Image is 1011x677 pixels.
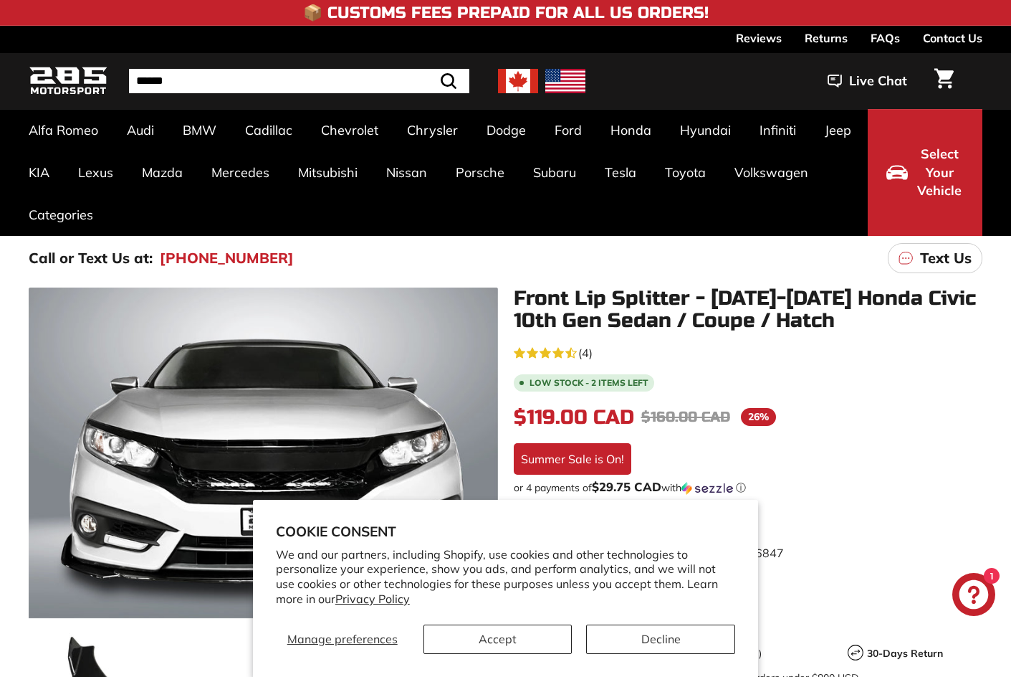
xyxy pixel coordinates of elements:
a: Text Us [888,243,982,273]
a: Nissan [372,151,441,194]
a: Ford [540,109,596,151]
p: We and our partners, including Shopify, use cookies and other technologies to personalize your ex... [276,547,736,607]
span: $29.75 CAD [592,479,661,494]
a: Mitsubishi [284,151,372,194]
p: Text Us [920,247,972,269]
inbox-online-store-chat: Shopify online store chat [948,573,1000,620]
span: Low stock - 2 items left [530,379,648,387]
span: (4) [578,344,593,361]
h1: Front Lip Splitter - [DATE]-[DATE] Honda Civic 10th Gen Sedan / Coupe / Hatch [514,288,983,332]
a: Chevrolet [307,109,393,151]
a: Infiniti [745,109,810,151]
a: Reviews [736,26,782,50]
span: 26% [741,408,776,426]
span: Select Your Vehicle [915,145,964,200]
button: Accept [423,625,572,654]
a: Returns [805,26,848,50]
button: Decline [586,625,735,654]
div: Summer Sale is On! [514,443,631,475]
a: Cart [926,57,962,105]
span: $119.00 CAD [514,405,634,430]
a: FAQs [871,26,900,50]
a: Volkswagen [720,151,823,194]
h4: 📦 Customs Fees Prepaid for All US Orders! [303,4,709,22]
input: Search [129,69,469,93]
a: Lexus [64,151,128,194]
button: Manage preferences [276,625,409,654]
a: 4.3 rating (4 votes) [514,343,983,361]
a: Cadillac [231,109,307,151]
a: Audi [112,109,168,151]
span: Live Chat [849,72,907,90]
a: BMW [168,109,231,151]
button: Select Your Vehicle [868,109,982,236]
a: Hyundai [666,109,745,151]
div: or 4 payments of$29.75 CADwithSezzle Click to learn more about Sezzle [514,480,983,495]
a: Contact Us [923,26,982,50]
div: or 4 payments of with [514,480,983,495]
a: Categories [14,194,107,236]
p: Call or Text Us at: [29,247,153,269]
a: Chrysler [393,109,472,151]
a: Porsche [441,151,519,194]
a: KIA [14,151,64,194]
a: Tesla [590,151,651,194]
a: Subaru [519,151,590,194]
span: Manage preferences [287,632,398,646]
a: Mazda [128,151,197,194]
strong: 30-Days Return [867,647,943,660]
a: Privacy Policy [335,592,410,606]
a: Mercedes [197,151,284,194]
button: Live Chat [809,63,926,99]
a: Alfa Romeo [14,109,112,151]
a: Dodge [472,109,540,151]
a: Toyota [651,151,720,194]
a: Honda [596,109,666,151]
span: $160.00 CAD [641,408,730,426]
img: Logo_285_Motorsport_areodynamics_components [29,65,107,98]
h2: Cookie consent [276,523,736,540]
a: Jeep [810,109,866,151]
a: [PHONE_NUMBER] [160,247,294,269]
img: Sezzle [681,482,733,495]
